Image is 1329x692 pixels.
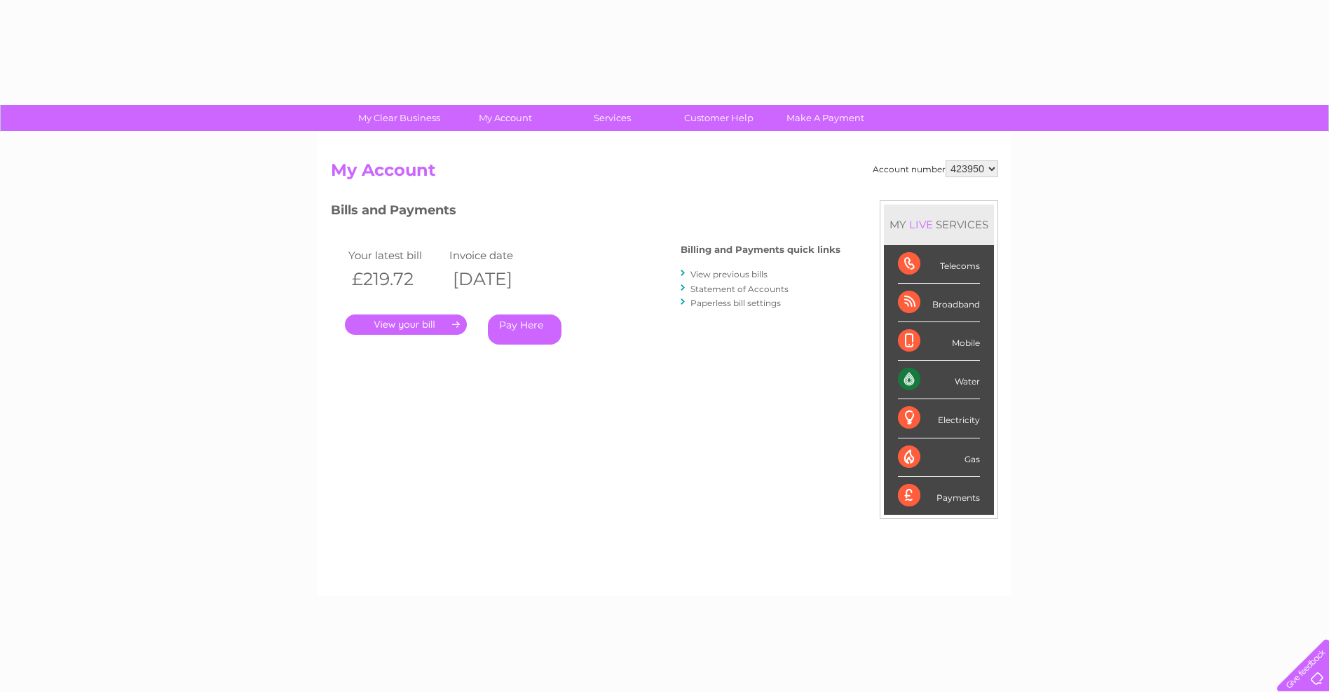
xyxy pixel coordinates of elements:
[681,244,840,255] h4: Billing and Payments quick links
[690,298,781,308] a: Paperless bill settings
[768,105,883,131] a: Make A Payment
[345,265,446,293] th: £219.72
[661,105,777,131] a: Customer Help
[898,284,980,322] div: Broadband
[898,245,980,284] div: Telecoms
[446,246,547,265] td: Invoice date
[488,314,561,345] a: Pay Here
[554,105,670,131] a: Services
[898,438,980,477] div: Gas
[898,477,980,515] div: Payments
[331,200,840,225] h3: Bills and Payments
[341,105,457,131] a: My Clear Business
[448,105,564,131] a: My Account
[898,322,980,361] div: Mobile
[873,160,998,177] div: Account number
[345,314,467,335] a: .
[690,269,768,279] a: View previous bills
[898,399,980,438] div: Electricity
[690,284,789,294] a: Statement of Accounts
[446,265,547,293] th: [DATE]
[884,205,994,244] div: MY SERVICES
[906,218,936,231] div: LIVE
[898,361,980,399] div: Water
[331,160,998,187] h2: My Account
[345,246,446,265] td: Your latest bill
